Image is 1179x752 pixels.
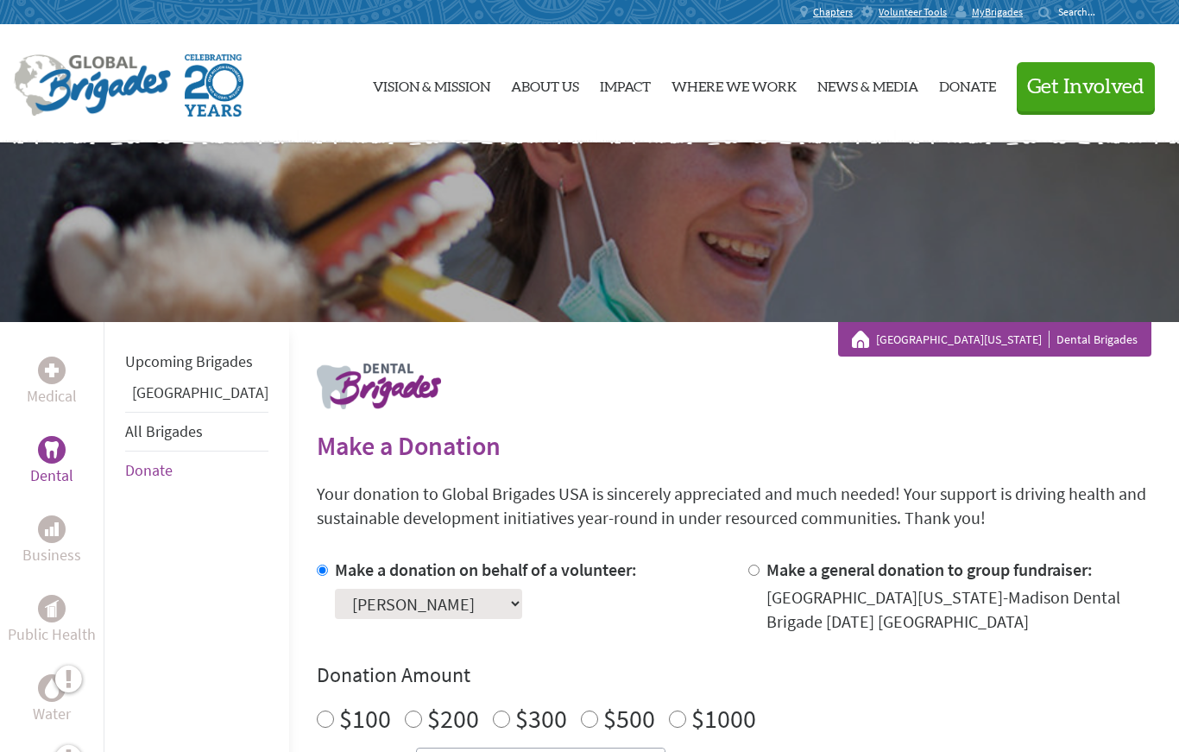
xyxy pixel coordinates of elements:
[515,702,567,735] label: $300
[33,702,71,726] p: Water
[813,5,853,19] span: Chapters
[317,482,1151,530] p: Your donation to Global Brigades USA is sincerely appreciated and much needed! Your support is dr...
[125,351,253,371] a: Upcoming Brigades
[27,384,77,408] p: Medical
[600,39,651,129] a: Impact
[33,674,71,726] a: WaterWater
[817,39,918,129] a: News & Media
[45,363,59,377] img: Medical
[339,702,391,735] label: $100
[185,54,243,117] img: Global Brigades Celebrating 20 Years
[8,622,96,647] p: Public Health
[876,331,1050,348] a: [GEOGRAPHIC_DATA][US_STATE]
[317,430,1151,461] h2: Make a Donation
[38,515,66,543] div: Business
[939,39,996,129] a: Donate
[38,674,66,702] div: Water
[45,600,59,617] img: Public Health
[22,515,81,567] a: BusinessBusiness
[335,559,637,580] label: Make a donation on behalf of a volunteer:
[45,678,59,698] img: Water
[125,381,268,412] li: Guatemala
[1058,5,1107,18] input: Search...
[879,5,947,19] span: Volunteer Tools
[603,702,655,735] label: $500
[373,39,490,129] a: Vision & Mission
[511,39,579,129] a: About Us
[1027,77,1144,98] span: Get Involved
[132,382,268,402] a: [GEOGRAPHIC_DATA]
[766,559,1093,580] label: Make a general donation to group fundraiser:
[125,412,268,452] li: All Brigades
[766,585,1152,634] div: [GEOGRAPHIC_DATA][US_STATE]-Madison Dental Brigade [DATE] [GEOGRAPHIC_DATA]
[671,39,797,129] a: Where We Work
[125,460,173,480] a: Donate
[30,436,73,488] a: DentalDental
[1017,62,1155,111] button: Get Involved
[38,595,66,622] div: Public Health
[45,522,59,536] img: Business
[317,363,441,409] img: logo-dental.png
[691,702,756,735] label: $1000
[38,357,66,384] div: Medical
[30,464,73,488] p: Dental
[852,331,1138,348] div: Dental Brigades
[125,452,268,490] li: Donate
[38,436,66,464] div: Dental
[22,543,81,567] p: Business
[125,421,203,441] a: All Brigades
[14,54,171,117] img: Global Brigades Logo
[317,661,1151,689] h4: Donation Amount
[45,441,59,458] img: Dental
[125,343,268,381] li: Upcoming Brigades
[27,357,77,408] a: MedicalMedical
[972,5,1023,19] span: MyBrigades
[8,595,96,647] a: Public HealthPublic Health
[427,702,479,735] label: $200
